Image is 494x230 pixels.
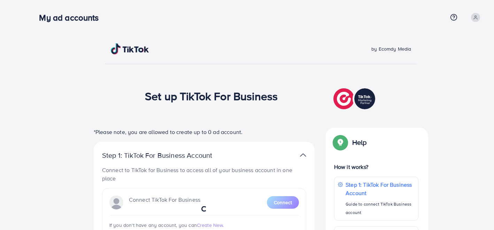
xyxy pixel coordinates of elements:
[371,45,411,52] span: by Ecomdy Media
[145,89,278,103] h1: Set up TikTok For Business
[334,136,347,149] img: Popup guide
[94,128,315,136] p: *Please note, you are allowed to create up to 0 ad account.
[346,180,415,197] p: Step 1: TikTok For Business Account
[39,13,104,23] h3: My ad accounts
[333,87,377,111] img: TikTok partner
[300,150,306,160] img: TikTok partner
[111,43,149,54] img: TikTok
[334,163,419,171] p: How it works?
[346,200,415,217] p: Guide to connect TikTok Business account
[352,138,367,147] p: Help
[102,151,234,159] p: Step 1: TikTok For Business Account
